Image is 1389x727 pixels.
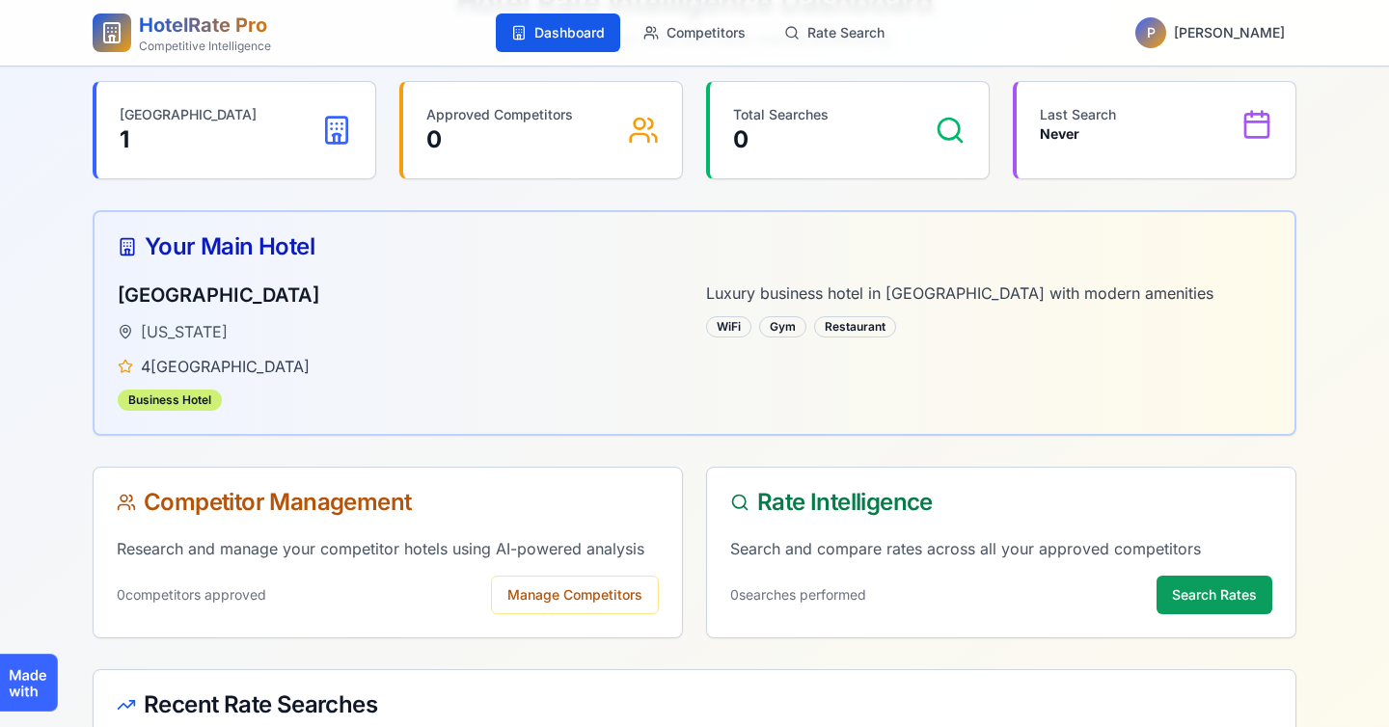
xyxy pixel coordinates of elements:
span: Dashboard [534,23,605,42]
button: Dashboard [496,13,620,52]
button: Rate Search [769,13,900,52]
button: P[PERSON_NAME] [1124,13,1296,52]
span: Rate Search [807,23,885,42]
h1: HotelRate Pro [139,12,271,39]
p: Competitive Intelligence [139,39,271,54]
div: Recent Rate Searches [117,693,1272,716]
button: Competitors [628,13,761,52]
span: Competitors [667,23,746,42]
span: [PERSON_NAME] [1174,23,1285,42]
span: P [1147,23,1156,42]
